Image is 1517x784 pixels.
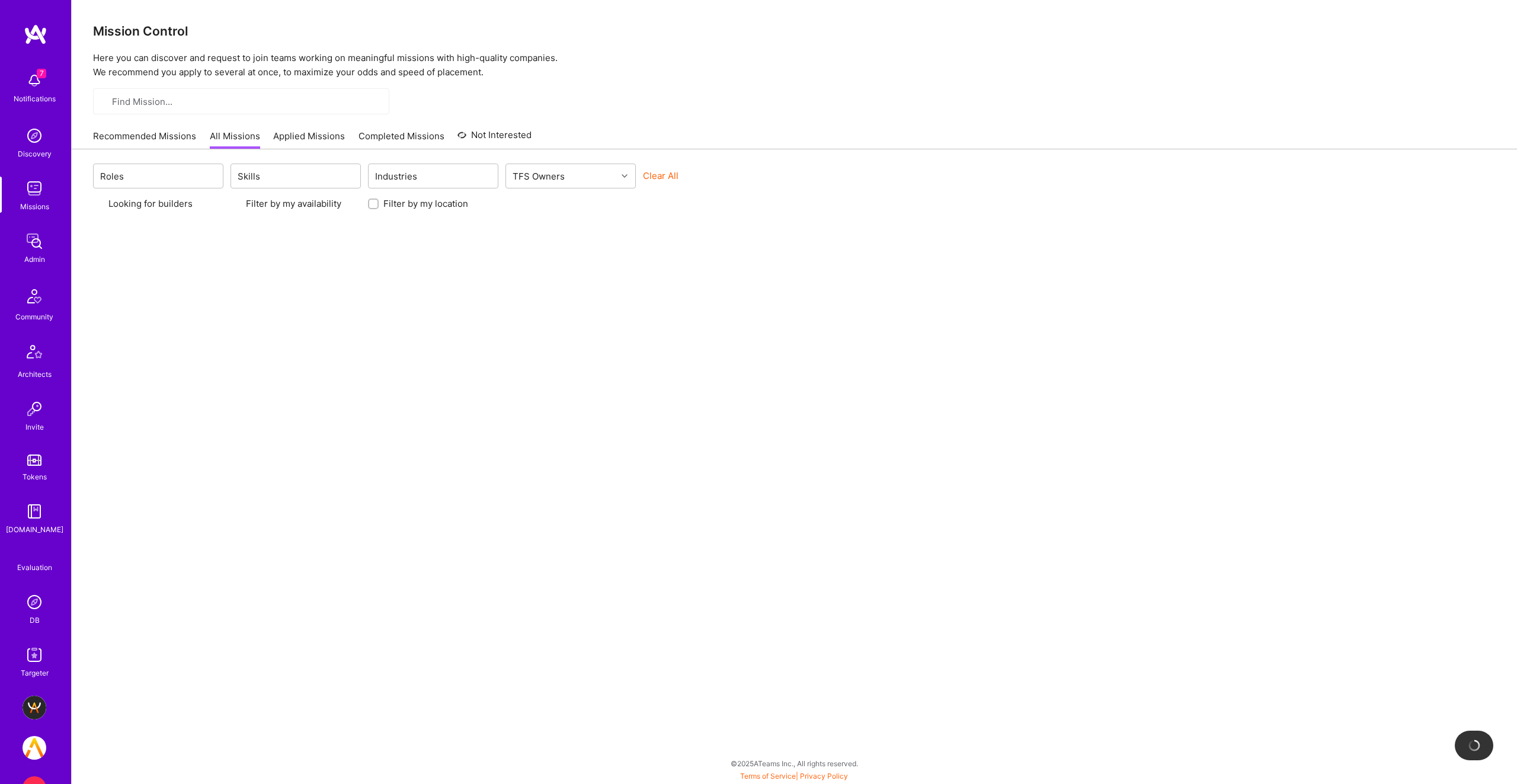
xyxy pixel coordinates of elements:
span: | [740,772,848,780]
a: BuildTeam [20,696,49,719]
img: Skill Targeter [23,643,46,667]
input: Find Mission... [112,95,380,108]
a: Applied Missions [273,130,345,149]
label: Looking for builders [108,197,193,210]
a: Terms of Service [740,772,796,780]
a: Recommended Missions [93,130,196,149]
i: icon SelectionTeam [30,552,39,561]
h3: Mission Control [93,24,1496,39]
span: 7 [37,69,46,78]
img: admin teamwork [23,229,46,253]
img: guide book [23,500,46,523]
div: Missions [20,200,49,213]
div: Invite [25,421,44,433]
div: Roles [97,168,127,185]
img: BuildTeam [23,696,46,719]
p: Here you can discover and request to join teams working on meaningful missions with high-quality ... [93,51,1496,79]
a: Completed Missions [359,130,444,149]
a: Not Interested [457,128,532,149]
button: Clear All [643,169,679,182]
div: TFS Owners [510,168,568,185]
img: discovery [23,124,46,148]
div: Community [15,311,53,323]
label: Filter by my location [383,197,468,210]
img: teamwork [23,177,46,200]
i: icon Chevron [209,173,215,179]
img: Invite [23,397,46,421]
div: Industries [372,168,420,185]
img: tokens [27,455,41,466]
img: Admin Search [23,590,46,614]
img: loading [1468,740,1480,751]
img: Architects [20,340,49,368]
div: Discovery [18,148,52,160]
i: icon Chevron [347,173,353,179]
img: A.Team: internal dev team - join us in developing the A.Team platform [23,736,46,760]
div: [DOMAIN_NAME] [6,523,63,536]
div: Targeter [21,667,49,679]
div: Notifications [14,92,56,105]
label: Filter by my availability [246,197,341,210]
img: Community [20,282,49,311]
div: Admin [24,253,45,265]
img: bell [23,69,46,92]
i: icon Chevron [622,173,628,179]
div: DB [30,614,40,626]
div: Architects [18,368,52,380]
i: icon SearchGrey [103,98,111,107]
div: Skills [235,168,263,185]
a: Privacy Policy [800,772,848,780]
div: © 2025 ATeams Inc., All rights reserved. [71,748,1517,778]
i: icon Chevron [484,173,490,179]
div: Tokens [23,471,47,483]
a: All Missions [210,130,260,149]
a: A.Team: internal dev team - join us in developing the A.Team platform [20,736,49,760]
img: logo [24,24,47,45]
div: Evaluation [17,561,52,574]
